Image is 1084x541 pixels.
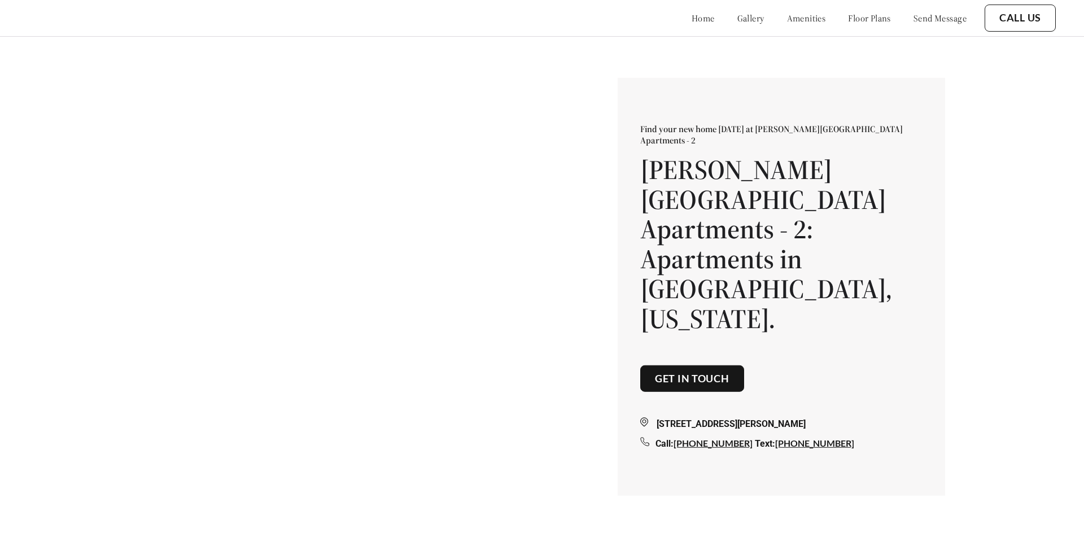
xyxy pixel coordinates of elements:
span: Call: [655,438,674,449]
a: gallery [737,12,764,24]
a: amenities [787,12,826,24]
a: send message [913,12,967,24]
button: Get in touch [640,365,744,392]
a: [PHONE_NUMBER] [775,438,854,448]
span: Text: [755,438,775,449]
p: Find your new home [DATE] at [PERSON_NAME][GEOGRAPHIC_DATA] Apartments - 2 [640,123,923,146]
h1: [PERSON_NAME][GEOGRAPHIC_DATA] Apartments - 2: Apartments in [GEOGRAPHIC_DATA], [US_STATE]. [640,155,923,334]
a: Call Us [999,12,1041,24]
a: [PHONE_NUMBER] [674,438,753,448]
a: home [692,12,715,24]
button: Call Us [985,5,1056,32]
a: floor plans [848,12,891,24]
div: [STREET_ADDRESS][PERSON_NAME] [640,417,923,431]
a: Get in touch [655,372,729,385]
